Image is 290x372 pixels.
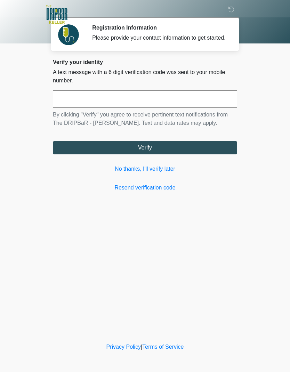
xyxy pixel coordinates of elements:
a: | [141,344,142,350]
a: Privacy Policy [106,344,141,350]
div: Please provide your contact information to get started. [92,34,227,42]
p: A text message with a 6 digit verification code was sent to your mobile number. [53,68,237,85]
img: Agent Avatar [58,24,79,45]
a: No thanks, I'll verify later [53,165,237,173]
h2: Verify your identity [53,59,237,65]
a: Terms of Service [142,344,184,350]
a: Resend verification code [53,184,237,192]
p: By clicking "Verify" you agree to receive pertinent text notifications from The DRIPBaR - [PERSON... [53,111,237,127]
img: The DRIPBaR - Keller Logo [46,5,67,24]
button: Verify [53,141,237,154]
